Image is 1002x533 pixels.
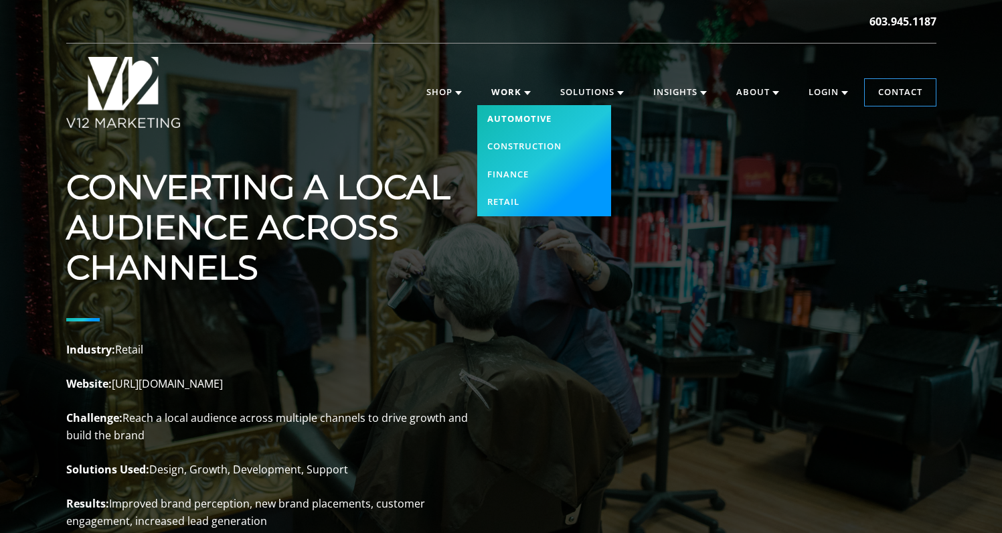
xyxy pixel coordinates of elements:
img: V12 MARKETING Logo New Hampshire Marketing Agency [66,57,181,128]
a: Retail [477,188,611,216]
a: 603.945.1187 [869,13,936,29]
strong: Industry: [66,342,115,357]
h1: CONVERTING A LOCAL AUDIENCE ACROSS CHANNELS [66,167,468,288]
a: Shop [413,79,475,106]
strong: Solutions Used: [66,462,149,477]
a: Solutions [547,79,637,106]
strong: Website: [66,376,112,391]
strong: Results: [66,496,109,511]
a: Login [795,79,861,106]
a: Construction [477,133,611,161]
a: Finance [477,161,611,189]
a: Work [478,79,544,106]
a: Insights [640,79,720,106]
a: Contact [865,79,936,106]
p: Retail [URL][DOMAIN_NAME] Reach a local audience across multiple channels to drive growth and bui... [66,341,468,530]
a: About [723,79,792,106]
strong: Challenge: [66,410,122,425]
a: Automotive [477,105,611,133]
iframe: Chat Widget [935,469,1002,533]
